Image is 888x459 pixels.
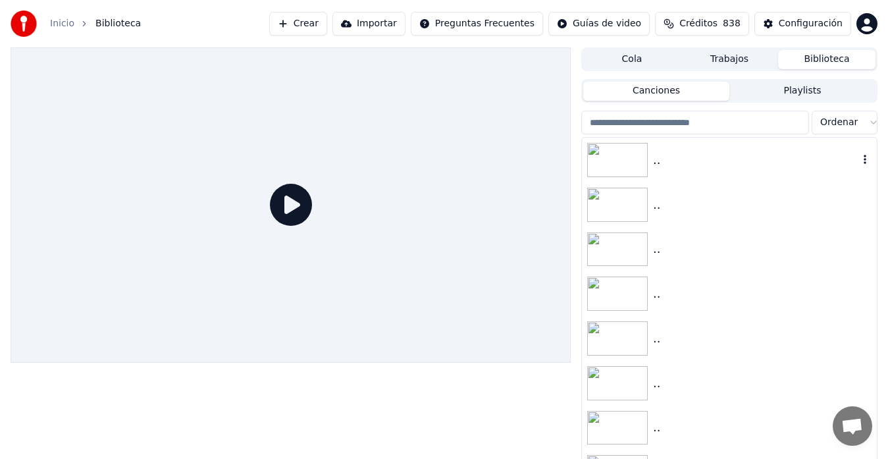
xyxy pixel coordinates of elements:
button: Cola [583,50,681,69]
nav: breadcrumb [50,17,141,30]
div: Configuración [779,17,843,30]
button: Guías de video [548,12,650,36]
div: .. [653,374,872,392]
button: Playlists [729,82,875,101]
button: Biblioteca [778,50,875,69]
span: Biblioteca [95,17,141,30]
img: youka [11,11,37,37]
div: .. [653,196,872,214]
button: Configuración [754,12,851,36]
span: Créditos [679,17,718,30]
span: Ordenar [820,116,858,129]
div: .. [653,418,872,437]
button: Crear [269,12,327,36]
button: Trabajos [681,50,778,69]
button: Preguntas Frecuentes [411,12,543,36]
div: Chat abierto [833,406,872,446]
div: .. [653,284,872,303]
button: Créditos838 [655,12,749,36]
span: 838 [723,17,741,30]
div: .. [653,151,858,169]
button: Importar [332,12,405,36]
button: Canciones [583,82,729,101]
a: Inicio [50,17,74,30]
div: .. [653,329,872,348]
div: .. [653,240,872,258]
